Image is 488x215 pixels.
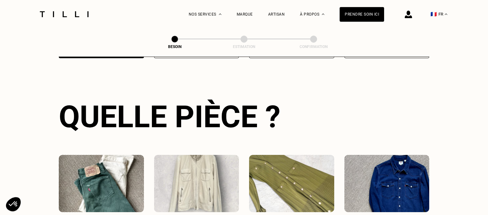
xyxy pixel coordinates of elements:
[154,155,239,212] img: Tilli retouche votre Manteau & Veste
[344,155,430,212] img: Tilli retouche votre Haut
[237,12,253,17] a: Marque
[322,13,324,15] img: Menu déroulant à propos
[59,155,144,212] img: Tilli retouche votre Pantalon
[37,11,91,17] img: Logo du service de couturière Tilli
[340,7,384,22] a: Prendre soin ici
[143,45,207,49] div: Besoin
[282,45,345,49] div: Confirmation
[430,11,437,17] span: 🇫🇷
[59,99,429,135] div: Quelle pièce ?
[212,45,276,49] div: Estimation
[249,155,334,212] img: Tilli retouche votre Robe
[268,12,285,17] a: Artisan
[445,13,447,15] img: menu déroulant
[219,13,221,15] img: Menu déroulant
[405,10,412,18] img: icône connexion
